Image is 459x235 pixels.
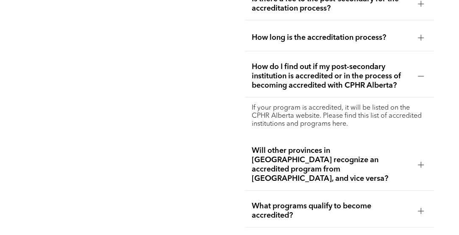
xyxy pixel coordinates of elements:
span: Will other provinces in [GEOGRAPHIC_DATA] recognize an accredited program from [GEOGRAPHIC_DATA],... [251,146,411,183]
span: How long is the accreditation process? [251,33,411,42]
span: What programs qualify to become accredited? [251,202,411,220]
span: How do I find out if my post-secondary institution is accredited or in the process of becoming ac... [251,62,411,90]
p: If your program is accredited, it will be listed on the CPHR Alberta website. Please find this li... [251,104,427,128]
